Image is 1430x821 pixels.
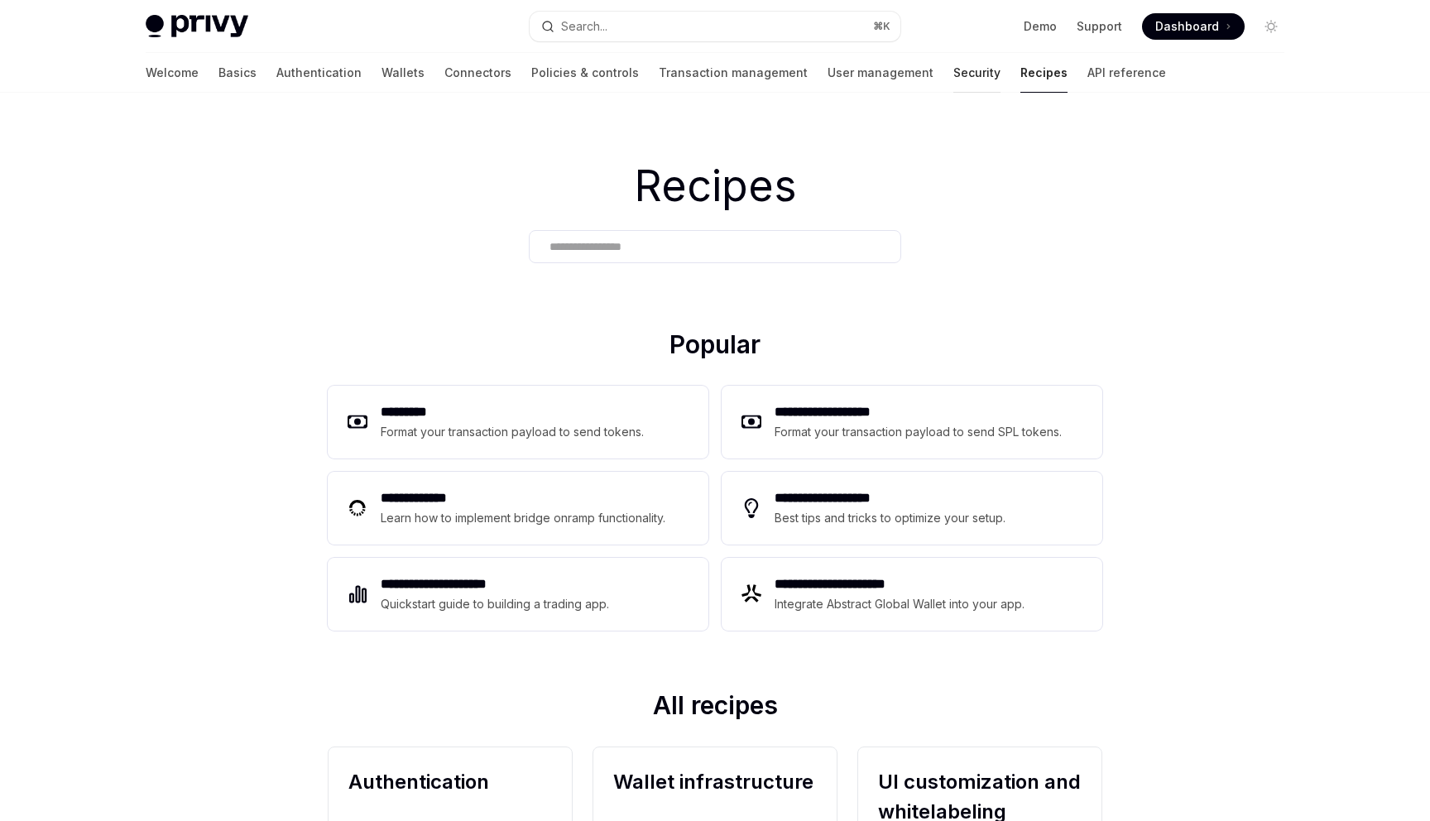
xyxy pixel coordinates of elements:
[775,508,1008,528] div: Best tips and tricks to optimize your setup.
[1077,18,1122,35] a: Support
[531,53,639,93] a: Policies & controls
[561,17,607,36] div: Search...
[381,422,645,442] div: Format your transaction payload to send tokens.
[1155,18,1219,35] span: Dashboard
[328,472,708,545] a: **** **** ***Learn how to implement bridge onramp functionality.
[775,422,1063,442] div: Format your transaction payload to send SPL tokens.
[953,53,1001,93] a: Security
[1020,53,1068,93] a: Recipes
[381,508,670,528] div: Learn how to implement bridge onramp functionality.
[146,53,199,93] a: Welcome
[381,594,610,614] div: Quickstart guide to building a trading app.
[530,12,900,41] button: Open search
[873,20,890,33] span: ⌘ K
[1258,13,1284,40] button: Toggle dark mode
[328,329,1102,366] h2: Popular
[1142,13,1245,40] a: Dashboard
[381,53,425,93] a: Wallets
[775,594,1026,614] div: Integrate Abstract Global Wallet into your app.
[146,15,248,38] img: light logo
[1024,18,1057,35] a: Demo
[659,53,808,93] a: Transaction management
[1087,53,1166,93] a: API reference
[218,53,257,93] a: Basics
[328,690,1102,727] h2: All recipes
[828,53,933,93] a: User management
[444,53,511,93] a: Connectors
[276,53,362,93] a: Authentication
[328,386,708,459] a: **** ****Format your transaction payload to send tokens.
